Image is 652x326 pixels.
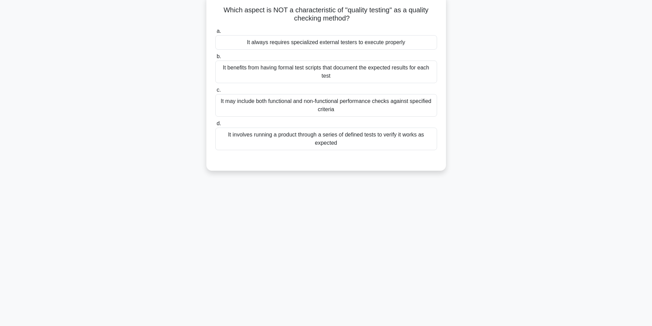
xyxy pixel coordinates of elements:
[215,6,438,23] h5: Which aspect is NOT a characteristic of "quality testing" as a quality checking method?
[215,35,437,50] div: It always requires specialized external testers to execute properly
[215,94,437,117] div: It may include both functional and non-functional performance checks against specified criteria
[217,28,221,34] span: a.
[215,128,437,150] div: It involves running a product through a series of defined tests to verify it works as expected
[215,61,437,83] div: It benefits from having formal test scripts that document the expected results for each test
[217,53,221,59] span: b.
[217,87,221,93] span: c.
[217,120,221,126] span: d.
